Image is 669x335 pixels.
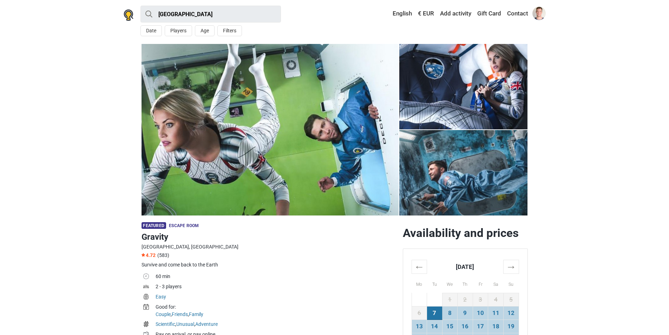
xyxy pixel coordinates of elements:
[157,252,169,258] span: (583)
[195,321,218,327] a: Adventure
[386,7,414,20] a: English
[124,9,133,21] img: Nowescape logo
[458,274,473,293] th: Th
[458,293,473,307] td: 2
[156,303,397,311] div: Good for:
[140,6,281,22] input: try “London”
[427,307,442,320] td: 7
[156,294,166,299] a: Easy
[142,44,399,215] img: Gravity photo 10
[442,307,458,320] td: 8
[169,223,199,228] span: Escape room
[403,226,528,240] h2: Availability and prices
[412,307,427,320] td: 6
[142,261,397,269] div: Survive and come back to the Earth
[416,7,436,20] a: € EUR
[475,7,503,20] a: Gift Card
[189,311,203,317] a: Family
[442,274,458,293] th: We
[458,307,473,320] td: 9
[473,320,488,333] td: 17
[399,44,528,129] img: Gravity photo 4
[427,260,504,274] th: [DATE]
[142,231,397,243] h1: Gravity
[488,293,504,307] td: 4
[503,320,519,333] td: 19
[505,7,530,20] a: Contact
[217,25,242,36] button: Filters
[438,7,473,20] a: Add activity
[142,222,166,229] span: Featured
[503,293,519,307] td: 5
[399,130,528,215] img: Gravity photo 5
[142,252,156,258] span: 4.72
[488,307,504,320] td: 11
[412,260,427,274] th: ←
[488,274,504,293] th: Sa
[388,11,393,16] img: English
[176,321,194,327] a: Unusual
[473,274,488,293] th: Fr
[156,303,397,320] td: , ,
[142,243,397,251] div: [GEOGRAPHIC_DATA], [GEOGRAPHIC_DATA]
[142,253,145,257] img: Star
[165,25,192,36] button: Players
[195,25,215,36] button: Age
[412,274,427,293] th: Mo
[140,25,162,36] button: Date
[458,320,473,333] td: 16
[399,44,528,129] a: Gravity photo 3
[156,311,171,317] a: Couple
[503,260,519,274] th: →
[442,320,458,333] td: 15
[399,130,528,215] a: Gravity photo 4
[473,307,488,320] td: 10
[156,321,175,327] a: Scientific
[156,320,397,330] td: , ,
[427,320,442,333] td: 14
[427,274,442,293] th: Tu
[172,311,188,317] a: Friends
[156,282,397,292] td: 2 - 3 players
[156,272,397,282] td: 60 min
[473,293,488,307] td: 3
[503,274,519,293] th: Su
[142,44,399,215] a: Gravity photo 9
[503,307,519,320] td: 12
[488,320,504,333] td: 18
[412,320,427,333] td: 13
[442,293,458,307] td: 1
